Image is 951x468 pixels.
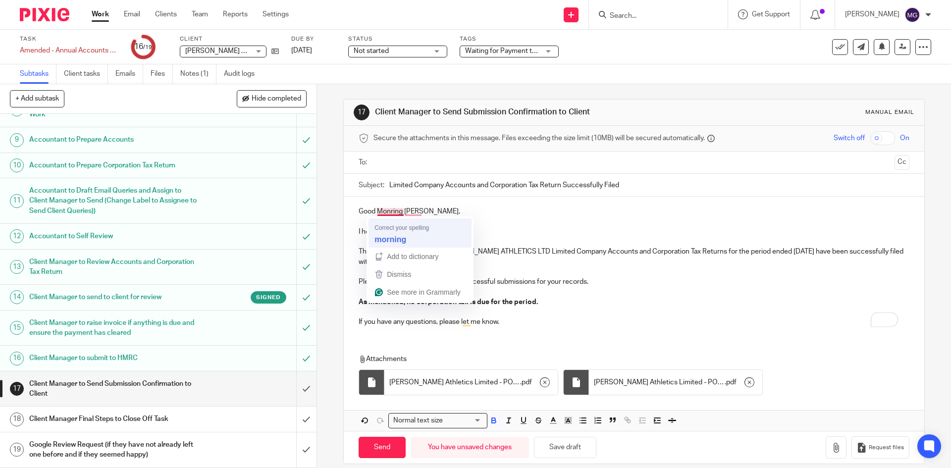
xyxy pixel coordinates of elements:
span: Waiting for Payment to Clear [465,48,554,54]
label: Status [348,35,447,43]
label: To: [359,157,370,167]
input: Search for option [446,416,481,426]
h1: Client Manager Final Steps to Close Off Task [29,412,201,426]
a: Work [92,9,109,19]
span: Get Support [752,11,790,18]
label: Task [20,35,119,43]
div: To enrich screen reader interactions, please activate Accessibility in Grammarly extension settings [344,197,924,334]
div: 11 [10,194,24,208]
div: 10 [10,158,24,172]
div: . [589,370,762,395]
span: Normal text size [391,416,445,426]
h1: Client Manager to Send Submission Confirmation to Client [29,376,201,402]
div: Amended - Annual Accounts & Corporation Tax Return - [DATE] [20,46,119,55]
h1: Client Manager to raise invoice if anything is due and ensure the payment has cleared [29,315,201,341]
span: On [900,133,909,143]
div: 9 [10,133,24,147]
a: Email [124,9,140,19]
a: Reports [223,9,248,19]
strong: As mentioned, no corporation tax is due for the period. [359,299,538,306]
div: 15 [10,321,24,335]
h1: Client Manager to send to client for review [29,290,201,305]
span: [PERSON_NAME] ATHLETICS LTD [185,48,291,54]
span: [PERSON_NAME] Athletics Limited - POF - [DATE] [594,377,725,387]
h1: Client Manager to Review Accounts and Corporation Tax Return [29,255,201,280]
small: /19 [143,45,152,50]
button: Hide completed [237,90,307,107]
div: You have unsaved changes [411,437,529,458]
a: Emails [115,64,143,84]
a: Notes (1) [180,64,216,84]
span: Switch off [834,133,865,143]
div: 18 [10,413,24,426]
p: Attachments [359,354,891,364]
h1: Accountant to Draft Email Queries and Assign to Client Manager to Send (Change Label to Assignee ... [29,183,201,218]
a: Client tasks [64,64,108,84]
a: Team [192,9,208,19]
div: 16 [134,41,152,52]
h1: Accountant to Prepare Accounts [29,132,201,147]
div: 14 [10,290,24,304]
h1: Client Manager to submit to HMRC [29,351,201,365]
div: Manual email [865,108,914,116]
div: 13 [10,260,24,274]
img: Pixie [20,8,69,21]
label: Subject: [359,180,384,190]
a: Clients [155,9,177,19]
span: Signed [256,293,281,302]
a: Subtasks [20,64,56,84]
a: Settings [263,9,289,19]
div: 17 [354,104,370,120]
div: . [384,370,558,395]
p: If you have any questions, please let me know. [359,317,909,327]
span: [DATE] [291,47,312,54]
span: Not started [354,48,389,54]
span: pdf [726,377,737,387]
button: + Add subtask [10,90,64,107]
input: Send [359,437,406,458]
div: 17 [10,382,24,396]
h1: Accountant to Self Review [29,229,201,244]
p: Good Monring [PERSON_NAME], [359,207,909,216]
label: Tags [460,35,559,43]
button: Cc [895,155,909,170]
input: Search [609,12,698,21]
button: Request files [851,436,909,459]
p: I hope you are well. [359,227,909,237]
div: Amended - Annual Accounts &amp; Corporation Tax Return - December 31, 2023 [20,46,119,55]
p: Please see the attached proof of successful submissions for your records. [359,277,909,287]
p: [PERSON_NAME] [845,9,899,19]
h1: Accountant to Prepare Corporation Tax Return [29,158,201,173]
span: Request files [869,444,904,452]
a: Files [151,64,173,84]
button: Save draft [534,437,596,458]
a: Audit logs [224,64,262,84]
div: 16 [10,352,24,365]
div: 12 [10,229,24,243]
span: Secure the attachments in this message. Files exceeding the size limit (10MB) will be secured aut... [373,133,705,143]
span: Hide completed [252,95,301,103]
span: pdf [522,377,532,387]
div: Search for option [388,413,487,428]
h1: Client Manager to Send Submission Confirmation to Client [375,107,655,117]
label: Client [180,35,279,43]
label: Due by [291,35,336,43]
span: [PERSON_NAME] Athletics Limited - POF - [DATE] [389,377,520,387]
img: svg%3E [904,7,920,23]
h1: Google Review Request (if they have not already left one before and if they seemed happy) [29,437,201,463]
p: This email is to confirm that [PERSON_NAME] ATHLETICS LTD Limited Company Accounts and Corporatio... [359,247,909,267]
div: 19 [10,443,24,457]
